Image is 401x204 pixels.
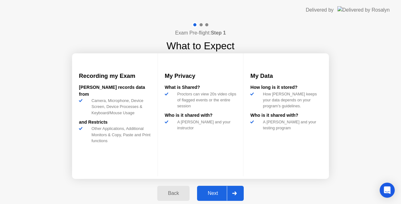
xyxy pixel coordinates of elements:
h4: Exam Pre-flight: [175,29,226,37]
div: Open Intercom Messenger [380,183,395,198]
img: Delivered by Rosalyn [337,6,390,13]
h3: My Data [250,72,322,80]
div: Who is it shared with? [250,112,322,119]
div: Back [159,191,188,196]
button: Next [197,186,244,201]
div: Proctors can view 20s video clips of flagged events or the entire session [175,91,237,109]
b: Step 1 [211,30,226,35]
div: How long is it stored? [250,84,322,91]
div: Delivered by [306,6,334,14]
h3: My Privacy [165,72,237,80]
div: Who is it shared with? [165,112,237,119]
div: Camera, Microphone, Device Screen, Device Processes & Keyboard/Mouse Usage [89,98,151,116]
div: A [PERSON_NAME] and your testing program [260,119,322,131]
div: Other Applications, Additional Monitors & Copy, Paste and Print functions [89,126,151,144]
div: Next [199,191,227,196]
button: Back [157,186,190,201]
div: How [PERSON_NAME] keeps your data depends on your program’s guidelines. [260,91,322,109]
h3: Recording my Exam [79,72,151,80]
h1: What to Expect [167,38,235,53]
div: [PERSON_NAME] records data from [79,84,151,98]
div: What is Shared? [165,84,237,91]
div: and Restricts [79,119,151,126]
div: A [PERSON_NAME] and your instructor [175,119,237,131]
